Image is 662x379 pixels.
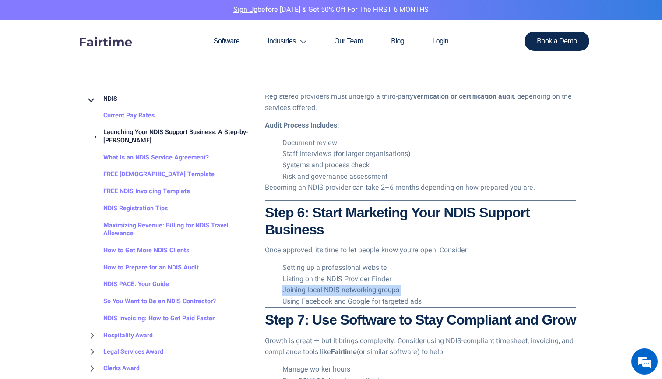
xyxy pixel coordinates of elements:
a: Legal Services Award [86,344,163,361]
a: Sign Up [233,4,257,15]
a: Software [200,20,254,62]
li: Joining local NDIS networking groups [282,285,576,296]
a: Industries [254,20,320,62]
li: Document review [282,138,576,149]
a: How to Get More NDIS Clients [86,242,189,259]
textarea: Type your message and hit 'Enter' [4,239,167,270]
a: FREE [DEMOGRAPHIC_DATA] Template [86,166,215,184]
p: Once approved, it’s time to let people know you’re open. Consider: [265,245,576,256]
li: Risk and governance assessment [282,171,576,183]
p: Growth is great — but it brings complexity. Consider using NDIS-compliant timesheet, invoicing, a... [265,336,576,358]
li: Manage worker hours [282,364,576,375]
strong: Step 6: Start Marketing Your NDIS Support Business [265,205,530,237]
p: before [DATE] & Get 50% Off for the FIRST 6 MONTHS [7,4,655,16]
a: Hospitality Award [86,327,153,344]
a: Launching Your NDIS Support Business: A Step-by-[PERSON_NAME] [86,124,252,149]
a: Clerks Award [86,360,140,377]
a: So You Want to Be an NDIS Contractor? [86,294,216,311]
a: Our Team [320,20,377,62]
li: Setting up a professional website [282,262,576,274]
li: Systems and process check [282,160,576,171]
a: Maximizing Revenue: Billing for NDIS Travel Allowance [86,217,252,242]
a: Blog [377,20,418,62]
a: Book a Demo [525,32,589,51]
div: Chat with us now [46,49,147,60]
li: Staff interviews (for larger organisations) [282,149,576,160]
li: Listing on the NDIS Provider Finder [282,274,576,285]
p: Becoming an NDIS provider can take 2–6 months depending on how prepared you are. [265,182,576,194]
strong: Fairtime [331,347,357,357]
strong: verification or certification audit [413,91,514,102]
a: Login [418,20,462,62]
strong: Audit Process Includes: [265,120,339,131]
a: NDIS Invoicing: How to Get Paid Faster [86,310,215,327]
div: Minimize live chat window [144,4,165,25]
span: Book a Demo [537,38,577,45]
a: What is an NDIS Service Agreement? [86,149,209,166]
span: We're online! [51,110,121,199]
li: Using Facebook and Google for targeted ads [282,296,576,308]
a: How to Prepare for an NDIS Audit [86,259,199,276]
a: NDIS [86,91,117,108]
a: Current Pay Rates [86,107,155,124]
a: FREE NDIS Invoicing Template [86,184,190,201]
p: Registered providers must undergo a third-party , depending on the services offered. [265,91,576,113]
strong: Step 7: Use Software to Stay Compliant and Grow [265,312,576,328]
a: NDIS Registration Tips [86,200,168,217]
a: NDIS PACE: Your Guide [86,276,169,294]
